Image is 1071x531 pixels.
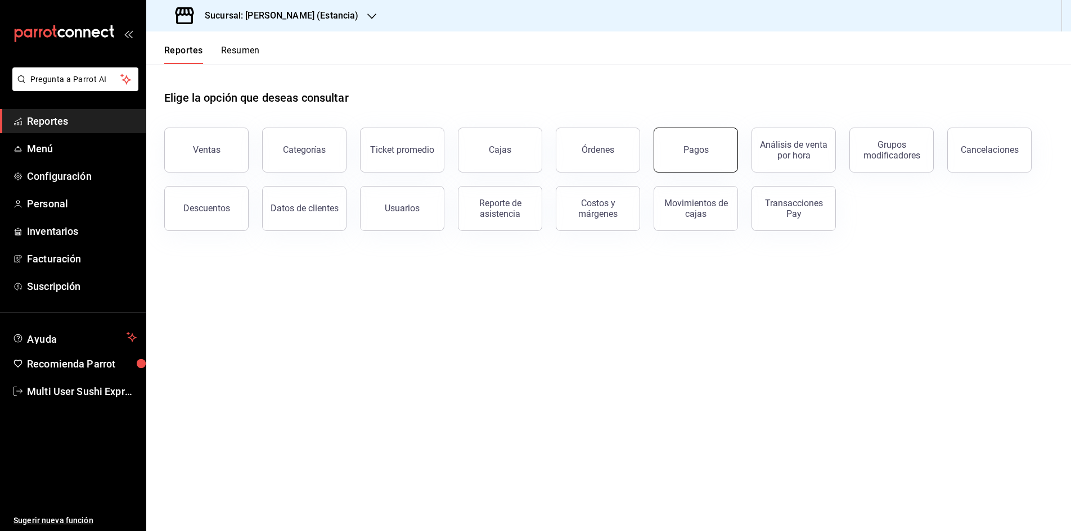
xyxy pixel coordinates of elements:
[27,384,137,399] span: Multi User Sushi Express
[458,186,542,231] button: Reporte de asistencia
[759,198,829,219] div: Transacciones Pay
[458,128,542,173] button: Cajas
[465,198,535,219] div: Reporte de asistencia
[27,196,137,211] span: Personal
[582,144,614,155] div: Órdenes
[12,67,138,91] button: Pregunta a Parrot AI
[27,251,137,266] span: Facturación
[164,186,249,231] button: Descuentos
[759,139,829,161] div: Análisis de venta por hora
[27,224,137,239] span: Inventarios
[164,128,249,173] button: Ventas
[654,128,738,173] button: Pagos
[556,186,640,231] button: Costos y márgenes
[563,198,633,219] div: Costos y márgenes
[196,9,358,22] h3: Sucursal: [PERSON_NAME] (Estancia)
[857,139,926,161] div: Grupos modificadores
[751,186,836,231] button: Transacciones Pay
[283,144,326,155] div: Categorías
[27,330,122,344] span: Ayuda
[27,114,137,129] span: Reportes
[262,128,346,173] button: Categorías
[27,279,137,294] span: Suscripción
[556,128,640,173] button: Órdenes
[164,89,349,106] h1: Elige la opción que deseas consultar
[849,128,934,173] button: Grupos modificadores
[654,186,738,231] button: Movimientos de cajas
[947,128,1032,173] button: Cancelaciones
[164,45,260,64] div: navigation tabs
[961,144,1019,155] div: Cancelaciones
[360,186,444,231] button: Usuarios
[27,141,137,156] span: Menú
[271,203,339,214] div: Datos de clientes
[27,169,137,184] span: Configuración
[27,356,137,371] span: Recomienda Parrot
[221,45,260,64] button: Resumen
[164,45,203,64] button: Reportes
[360,128,444,173] button: Ticket promedio
[751,128,836,173] button: Análisis de venta por hora
[370,144,434,155] div: Ticket promedio
[30,74,121,85] span: Pregunta a Parrot AI
[8,81,138,93] a: Pregunta a Parrot AI
[183,203,230,214] div: Descuentos
[385,203,420,214] div: Usuarios
[489,144,511,155] div: Cajas
[683,144,709,155] div: Pagos
[13,515,137,527] span: Sugerir nueva función
[124,29,133,38] button: open_drawer_menu
[661,198,731,219] div: Movimientos de cajas
[262,186,346,231] button: Datos de clientes
[193,144,220,155] div: Ventas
